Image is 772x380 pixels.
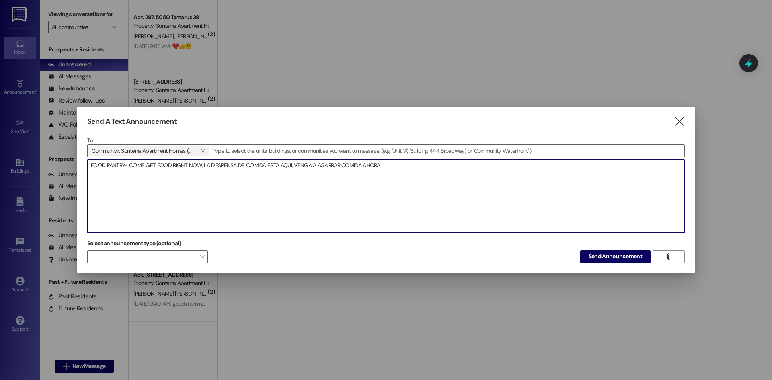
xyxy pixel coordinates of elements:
button: Send Announcement [580,250,651,263]
i:  [201,148,205,154]
i:  [674,117,685,126]
textarea: FOOD PANTRY- COME GET FOOD RIGHT NOW, LA DESPENSA DE COMIDA ESTA AQUI, VENGA A AGARRAR COMIDA AHORA [88,160,684,233]
button: Community: Sonterra Apartment Homes (4021) [197,146,209,156]
input: Type to select the units, buildings, or communities you want to message. (e.g. 'Unit 1A', 'Buildi... [210,145,684,157]
h3: Send A Text Announcement [87,117,177,126]
i:  [665,253,671,260]
span: Community: Sonterra Apartment Homes (4021) [92,146,194,156]
label: Select announcement type (optional) [87,237,181,250]
span: Send Announcement [589,252,642,261]
div: FOOD PANTRY- COME GET FOOD RIGHT NOW, LA DESPENSA DE COMIDA ESTA AQUI, VENGA A AGARRAR COMIDA AHORA [87,159,685,233]
p: To: [87,136,685,144]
